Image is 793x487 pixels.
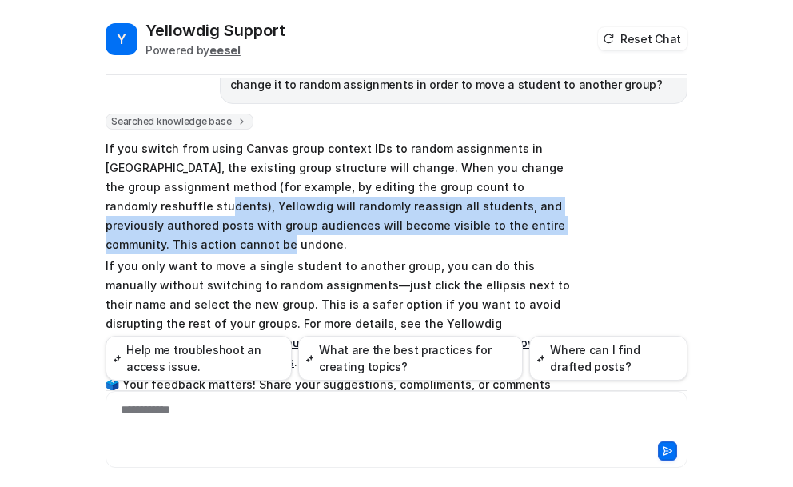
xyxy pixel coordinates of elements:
button: Reset Chat [598,27,687,50]
p: If you only want to move a single student to another group, you can do this manually without swit... [106,257,573,372]
p: If you switch from using Canvas group context IDs to random assignments in [GEOGRAPHIC_DATA], the... [106,139,573,254]
div: Powered by [145,42,285,58]
b: eesel [209,43,241,57]
button: Where can I find drafted posts? [529,336,687,381]
span: Y [106,23,137,55]
span: Searched knowledge base [106,114,253,130]
button: What are the best practices for creating topics? [298,336,523,381]
h2: Yellowdig Support [145,19,285,42]
button: Help me troubleshoot an access issue. [106,336,292,381]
